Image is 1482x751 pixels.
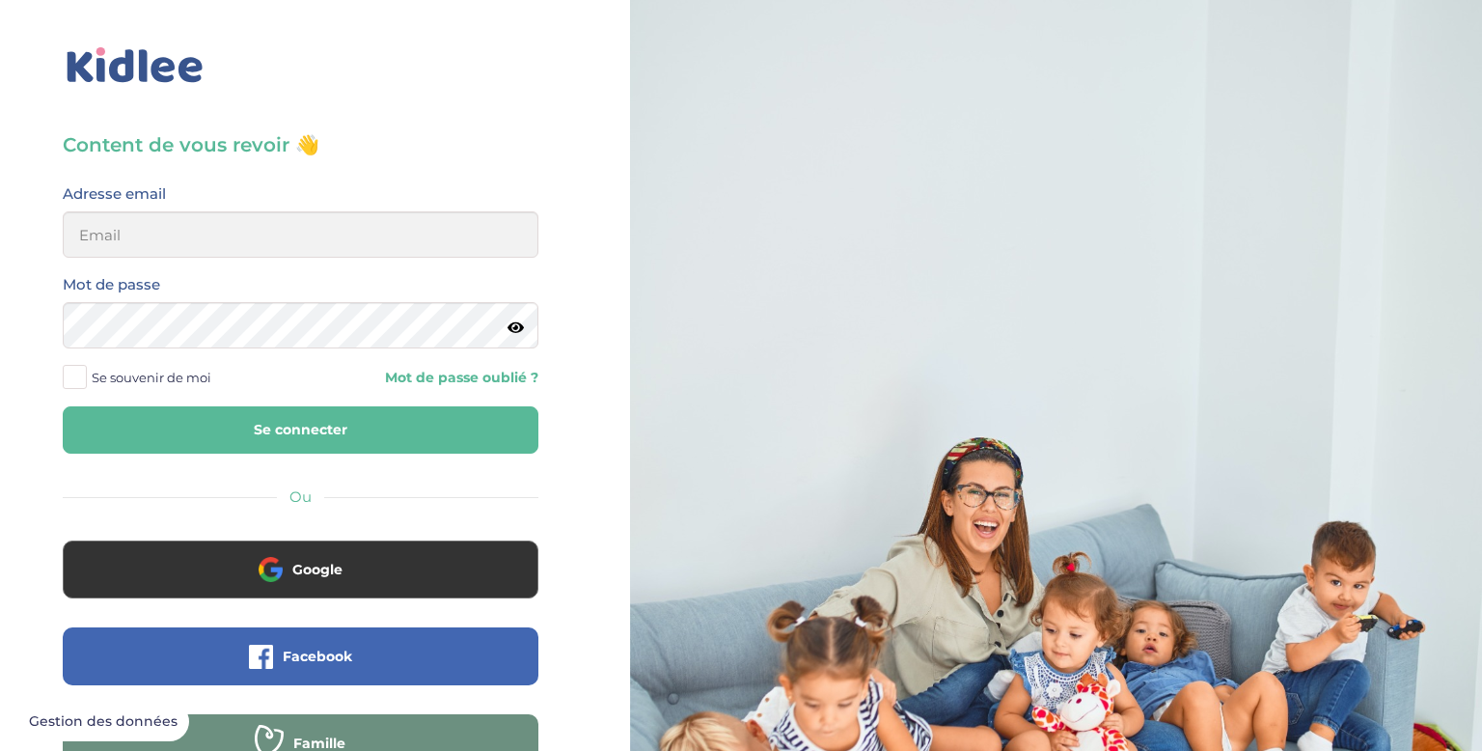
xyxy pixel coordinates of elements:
[63,627,538,685] button: Facebook
[17,702,189,742] button: Gestion des données
[63,660,538,679] a: Facebook
[63,211,538,258] input: Email
[63,541,538,598] button: Google
[259,557,283,581] img: google.png
[292,560,343,579] span: Google
[63,181,166,207] label: Adresse email
[249,645,273,669] img: facebook.png
[315,369,537,387] a: Mot de passe oublié ?
[29,713,178,731] span: Gestion des données
[63,43,207,88] img: logo_kidlee_bleu
[63,131,538,158] h3: Content de vous revoir 👋
[283,647,352,666] span: Facebook
[92,365,211,390] span: Se souvenir de moi
[289,487,312,506] span: Ou
[63,573,538,592] a: Google
[63,272,160,297] label: Mot de passe
[63,406,538,454] button: Se connecter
